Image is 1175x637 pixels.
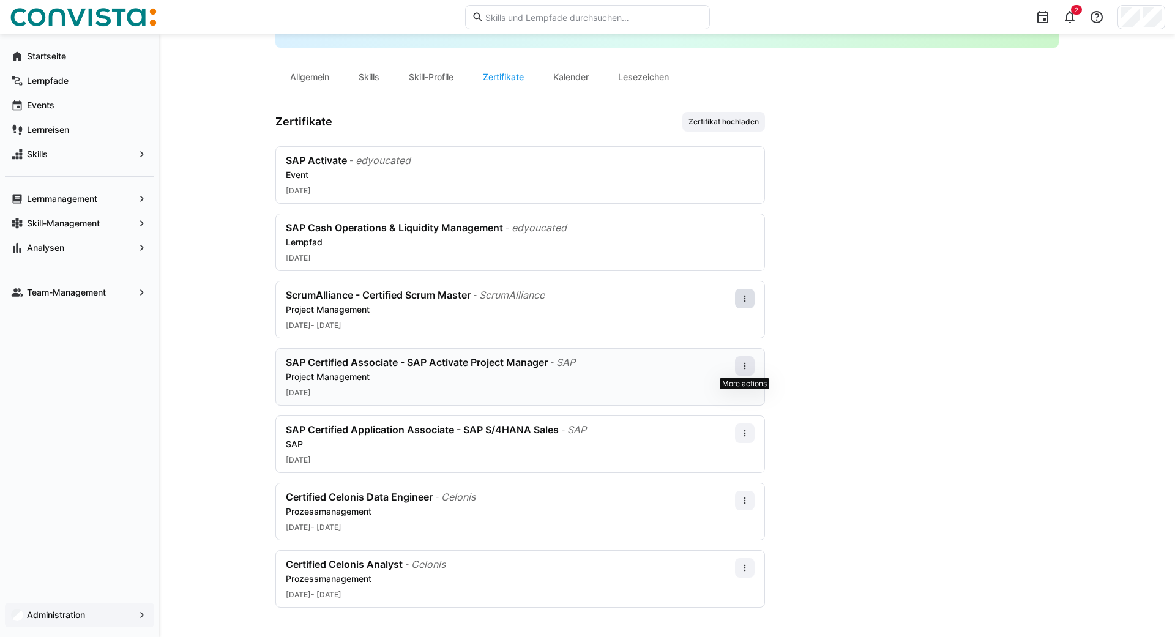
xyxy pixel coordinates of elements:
[1075,6,1078,13] span: 2
[720,378,769,389] div: More actions
[275,62,344,92] div: Allgemein
[286,356,548,368] div: SAP Certified Associate - SAP Activate Project Manager
[356,154,411,166] div: edyoucated
[286,573,735,585] div: Prozessmanagement
[479,289,545,301] div: ScrumAlliance
[286,154,347,166] div: SAP Activate
[286,491,433,503] div: Certified Celonis Data Engineer
[286,186,755,196] div: [DATE]
[286,455,735,465] div: [DATE]
[286,321,735,330] div: [DATE] - [DATE]
[344,62,394,92] div: Skills
[435,491,439,503] div: -
[411,558,446,570] div: Celonis
[349,154,353,166] div: -
[556,356,575,368] div: SAP
[394,62,468,92] div: Skill-Profile
[286,388,735,398] div: [DATE]
[286,236,755,248] div: Lernpfad
[286,423,559,436] div: SAP Certified Application Associate - SAP S/4HANA Sales
[687,117,760,127] span: Zertifikat hochladen
[286,558,403,570] div: Certified Celonis Analyst
[484,12,703,23] input: Skills und Lernpfade durchsuchen…
[441,491,476,503] div: Celonis
[286,169,755,181] div: Event
[286,289,471,301] div: ScrumAlliance - Certified Scrum Master
[567,423,586,436] div: SAP
[539,62,603,92] div: Kalender
[505,222,509,234] div: -
[286,222,503,234] div: SAP Cash Operations & Liquidity Management
[275,115,332,129] h3: Zertifikate
[468,62,539,92] div: Zertifikate
[286,505,735,518] div: Prozessmanagement
[561,423,565,436] div: -
[286,371,735,383] div: Project Management
[405,558,409,570] div: -
[682,112,765,132] button: Zertifikat hochladen
[603,62,684,92] div: Lesezeichen
[512,222,567,234] div: edyoucated
[550,356,554,368] div: -
[286,523,735,532] div: [DATE] - [DATE]
[286,304,735,316] div: Project Management
[286,590,735,600] div: [DATE] - [DATE]
[286,438,735,450] div: SAP
[286,253,755,263] div: [DATE]
[473,289,477,301] div: -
